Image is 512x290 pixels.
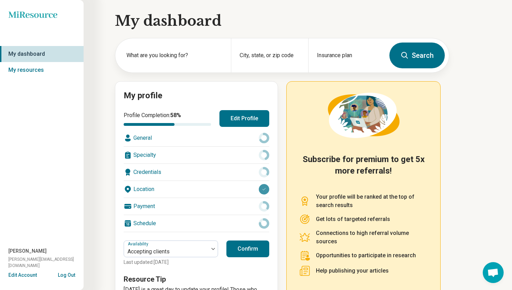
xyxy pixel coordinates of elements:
div: Profile Completion: [124,111,211,126]
p: Your profile will be ranked at the top of search results [316,193,428,209]
p: Get lots of targeted referrals [316,215,390,223]
div: Schedule [124,215,269,232]
span: [PERSON_NAME] [8,247,47,255]
label: What are you looking for? [126,51,223,60]
button: Edit Profile [219,110,269,127]
div: General [124,130,269,146]
label: Availability [128,242,150,246]
button: Search [389,43,445,68]
div: Specialty [124,147,269,163]
h2: Subscribe for premium to get 5x more referrals! [299,154,428,184]
a: Open chat [483,262,504,283]
h2: My profile [124,90,269,102]
p: Last updated: [DATE] [124,259,218,266]
button: Confirm [226,241,269,257]
div: Payment [124,198,269,215]
span: [PERSON_NAME][EMAIL_ADDRESS][DOMAIN_NAME] [8,256,84,269]
button: Log Out [58,272,75,277]
div: Credentials [124,164,269,181]
span: 58 % [170,112,181,119]
p: Connections to high referral volume sources [316,229,428,246]
h3: Resource Tip [124,274,269,284]
div: Location [124,181,269,198]
h1: My dashboard [115,11,449,31]
p: Help publishing your articles [316,267,389,275]
p: Opportunities to participate in research [316,251,416,260]
button: Edit Account [8,272,37,279]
